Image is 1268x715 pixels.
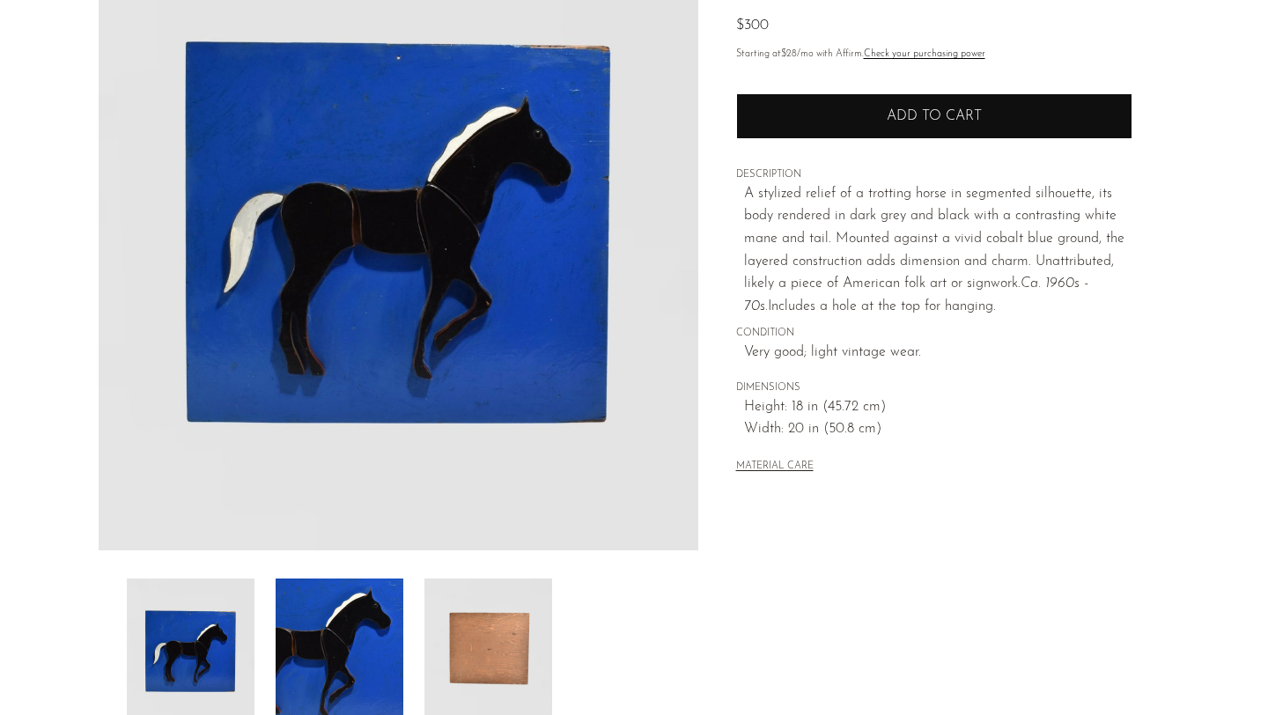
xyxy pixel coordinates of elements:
em: Ca. 1960s - 70s. [744,276,1088,313]
span: DIMENSIONS [736,380,1132,396]
span: $28 [781,49,797,59]
span: DESCRIPTION [736,167,1132,183]
p: Starting at /mo with Affirm. [736,47,1132,63]
span: CONDITION [736,326,1132,342]
span: Height: 18 in (45.72 cm) [744,396,1132,419]
span: Add to cart [887,109,982,123]
span: Very good; light vintage wear. [744,342,1132,365]
button: Add to cart [736,93,1132,139]
span: Width: 20 in (50.8 cm) [744,418,1132,441]
p: A stylized relief of a trotting horse in segmented silhouette, its body rendered in dark grey and... [744,183,1132,319]
a: Check your purchasing power - Learn more about Affirm Financing (opens in modal) [864,49,985,59]
button: MATERIAL CARE [736,461,814,474]
span: $300 [736,18,769,33]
